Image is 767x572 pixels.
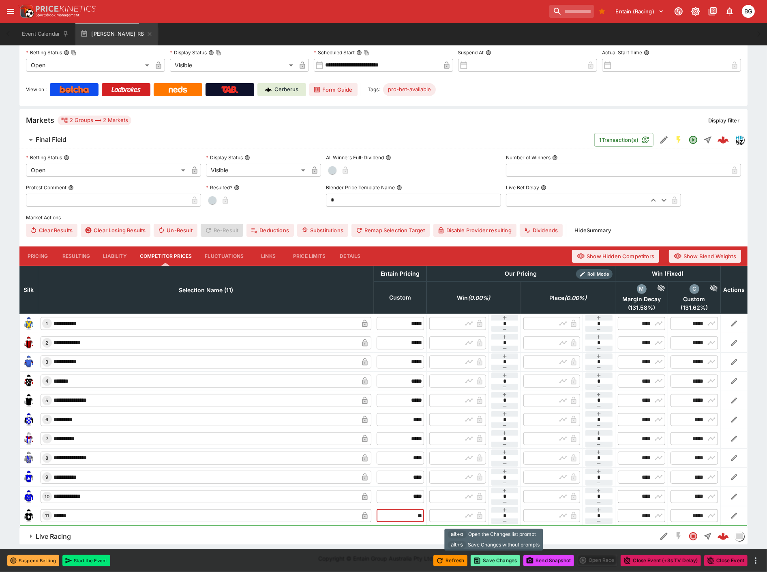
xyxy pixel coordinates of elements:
[471,555,520,566] button: Save Changes
[36,6,96,12] img: PriceKinetics
[506,184,539,191] p: Live Bet Delay
[26,212,741,224] label: Market Actions
[701,133,715,147] button: Straight
[735,531,744,541] div: liveracing
[19,528,657,544] button: Live Racing
[36,532,71,541] h6: Live Racing
[244,155,250,161] button: Display Status
[686,529,701,544] button: Closed
[246,224,294,237] button: Deductions
[22,413,35,426] img: runner 6
[19,246,56,266] button: Pricing
[690,284,699,294] div: custom
[44,455,50,461] span: 8
[326,184,395,191] p: Blender Price Template Name
[297,224,348,237] button: Substitutions
[618,296,665,303] span: Margin Decay
[671,4,686,19] button: Connected to PK
[374,266,426,281] th: Entain Pricing
[458,49,484,56] p: Suspend At
[523,555,574,566] button: Send Snapshot
[332,246,369,266] button: Details
[722,4,737,19] button: Notifications
[520,224,563,237] button: Dividends
[234,185,240,191] button: Resulted?
[647,284,666,294] div: Hide Competitor
[44,359,50,365] span: 3
[170,285,242,295] span: Selection Name (11)
[448,531,467,539] span: alt+o
[701,529,715,544] button: Straight
[577,555,617,566] div: split button
[43,494,51,499] span: 10
[64,155,69,161] button: Betting Status
[44,474,50,480] span: 9
[703,114,744,127] button: Display filter
[735,532,744,541] img: liveracing
[688,531,698,541] svg: Closed
[721,266,748,314] th: Actions
[657,529,671,544] button: Edit Detail
[549,5,594,18] input: search
[468,293,491,303] em: ( 0.00 %)
[735,135,744,144] img: hrnz
[570,224,616,237] button: HideSummary
[383,86,436,94] span: pro-bet-available
[356,50,362,56] button: Scheduled StartCopy To Clipboard
[250,246,287,266] button: Links
[44,378,50,384] span: 4
[611,5,669,18] button: Select Tenant
[644,50,649,56] button: Actual Start Time
[154,224,197,237] span: Un-Result
[468,541,540,549] span: Save Changes without prompts
[314,49,355,56] p: Scheduled Start
[45,321,50,326] span: 1
[596,5,608,18] button: Bookmarks
[669,250,741,263] button: Show Blend Weights
[60,86,89,93] img: Betcha
[61,116,128,125] div: 2 Groups 2 Markets
[20,266,38,314] th: Silk
[216,50,221,56] button: Copy To Clipboard
[206,184,232,191] p: Resulted?
[448,293,499,303] span: Win(0.00%)
[170,59,296,72] div: Visible
[64,50,69,56] button: Betting StatusCopy To Clipboard
[22,432,35,445] img: runner 7
[133,246,199,266] button: Competitor Prices
[383,83,436,96] div: Betting Target: cerberus
[26,184,66,191] p: Protest Comment
[501,269,540,279] div: Our Pricing
[704,555,748,566] button: Close Event
[637,284,647,294] div: margin_decay
[111,86,141,93] img: Ladbrokes
[686,133,701,147] button: Open
[169,86,187,93] img: Neds
[351,224,430,237] button: Remap Selection Target
[201,224,243,237] span: Re-Result
[44,398,50,403] span: 5
[96,246,133,266] button: Liability
[22,317,35,330] img: runner 1
[671,304,718,311] span: ( 131.62 %)
[584,271,613,278] span: Roll Mode
[572,250,659,263] button: Show Hidden Competitors
[26,224,77,237] button: Clear Results
[36,13,79,17] img: Sportsbook Management
[751,556,761,566] button: more
[657,133,671,147] button: Edit Detail
[26,116,54,125] h5: Markets
[602,49,642,56] p: Actual Start Time
[7,555,59,566] button: Suspend Betting
[368,83,380,96] label: Tags:
[275,86,299,94] p: Cerberus
[71,50,77,56] button: Copy To Clipboard
[287,246,332,266] button: Price Limits
[386,155,391,161] button: All Winners Full-Dividend
[22,452,35,465] img: runner 8
[705,4,720,19] button: Documentation
[715,132,731,148] a: d8b3bafe-e0fa-4684-ab97-8d594dc9248a
[618,304,665,311] span: ( 131.58 %)
[62,555,110,566] button: Start the Event
[75,23,158,45] button: [PERSON_NAME] R8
